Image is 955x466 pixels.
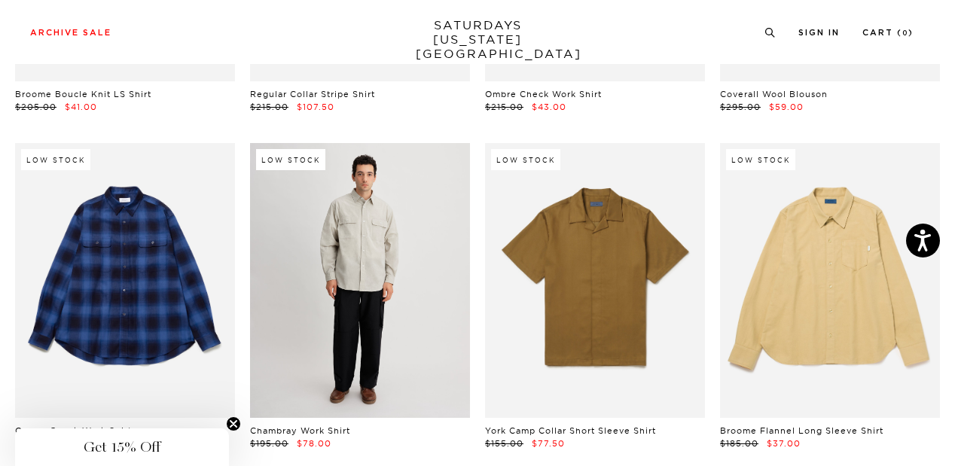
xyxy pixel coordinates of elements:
a: Ombre Check Work Shirt [15,425,132,436]
span: $78.00 [297,438,331,449]
a: Broome Flannel Long Sleeve Shirt [720,425,883,436]
a: Regular Collar Stripe Shirt [250,89,375,99]
span: $77.50 [532,438,565,449]
span: $215.00 [485,102,523,112]
span: $155.00 [485,438,523,449]
div: Get 15% OffClose teaser [15,428,229,466]
a: Archive Sale [30,29,111,37]
div: Low Stock [21,149,90,170]
a: York Camp Collar Short Sleeve Shirt [485,425,656,436]
span: $295.00 [720,102,761,112]
div: Low Stock [256,149,325,170]
a: Ombre Check Work Shirt [485,89,602,99]
div: Low Stock [491,149,560,170]
a: Coverall Wool Blouson [720,89,828,99]
span: $215.00 [250,102,288,112]
a: Chambray Work Shirt [250,425,350,436]
span: $41.00 [65,102,97,112]
span: $185.00 [720,438,758,449]
span: Get 15% Off [84,438,160,456]
a: Broome Boucle Knit LS Shirt [15,89,151,99]
small: 0 [902,30,908,37]
span: $43.00 [532,102,566,112]
a: Sign In [798,29,840,37]
span: $107.50 [297,102,334,112]
span: $195.00 [250,438,288,449]
span: $205.00 [15,102,56,112]
span: $37.00 [767,438,801,449]
button: Close teaser [226,416,241,431]
a: Cart (0) [862,29,914,37]
span: $59.00 [769,102,804,112]
a: SATURDAYS[US_STATE][GEOGRAPHIC_DATA] [416,18,540,61]
div: Low Stock [726,149,795,170]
